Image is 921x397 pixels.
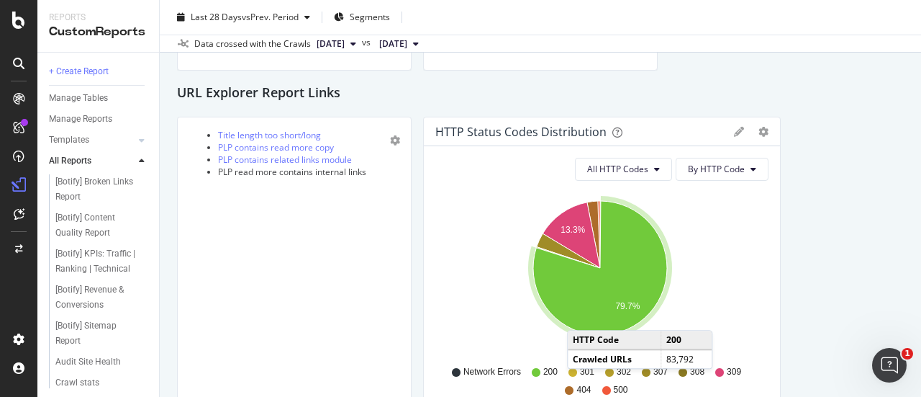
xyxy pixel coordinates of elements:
[218,141,334,153] a: PLP contains read more copy
[350,11,390,23] span: Segments
[55,318,149,349] a: [Botify] Sitemap Report
[390,135,400,146] div: gear
[580,366,594,378] span: 301
[55,354,121,370] div: Audit Site Health
[902,348,913,360] span: 1
[55,318,136,349] div: [Botify] Sitemap Report
[617,366,631,378] span: 302
[435,192,763,360] svg: A chart.
[55,246,141,277] div: [Botify] KPIs: Traffic | Ranking | Technical
[49,153,91,169] div: All Reports
[177,82,340,105] h2: URL Explorer Report Links
[661,331,712,349] td: 200
[49,133,135,148] a: Templates
[55,210,149,241] a: [Botify] Content Quality Report
[218,153,352,166] a: PLP contains related links module
[568,331,661,349] td: HTTP Code
[49,91,108,106] div: Manage Tables
[379,37,407,50] span: 2025 Sep. 6th
[872,348,907,383] iframe: Intercom live chat
[561,225,585,235] text: 13.3%
[614,384,628,396] span: 500
[218,166,399,178] li: PLP read more contains internal links
[676,158,768,181] button: By HTTP Code
[171,6,316,29] button: Last 28 DaysvsPrev. Period
[49,112,149,127] a: Manage Reports
[55,354,149,370] a: Audit Site Health
[568,349,661,368] td: Crawled URLs
[661,349,712,368] td: 83,792
[615,301,640,311] text: 79.7%
[55,375,99,391] div: Crawl stats
[373,35,425,53] button: [DATE]
[49,12,148,24] div: Reports
[362,36,373,49] span: vs
[49,91,149,106] a: Manage Tables
[55,375,149,391] a: Crawl stats
[55,174,137,205] div: [Botify] Broken Links Report
[49,64,149,79] a: + Create Report
[49,133,89,148] div: Templates
[587,163,648,175] span: All HTTP Codes
[328,6,396,29] button: Segments
[317,37,345,50] span: 2025 Oct. 4th
[311,35,362,53] button: [DATE]
[758,127,768,137] div: gear
[543,366,558,378] span: 200
[688,163,745,175] span: By HTTP Code
[191,11,242,23] span: Last 28 Days
[49,112,112,127] div: Manage Reports
[690,366,704,378] span: 308
[575,158,672,181] button: All HTTP Codes
[218,129,321,141] a: Title length too short/long
[55,210,139,241] div: [Botify] Content Quality Report
[55,282,149,313] a: [Botify] Revenue & Conversions
[242,11,299,23] span: vs Prev. Period
[653,366,668,378] span: 307
[49,153,135,169] a: All Reports
[435,125,607,139] div: HTTP Status Codes Distribution
[49,64,109,79] div: + Create Report
[194,37,311,50] div: Data crossed with the Crawls
[463,366,521,378] span: Network Errors
[55,282,139,313] div: [Botify] Revenue & Conversions
[727,366,741,378] span: 309
[49,24,148,40] div: CustomReports
[576,384,591,396] span: 404
[55,246,149,277] a: [Botify] KPIs: Traffic | Ranking | Technical
[177,82,904,105] div: URL Explorer Report Links
[55,174,149,205] a: [Botify] Broken Links Report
